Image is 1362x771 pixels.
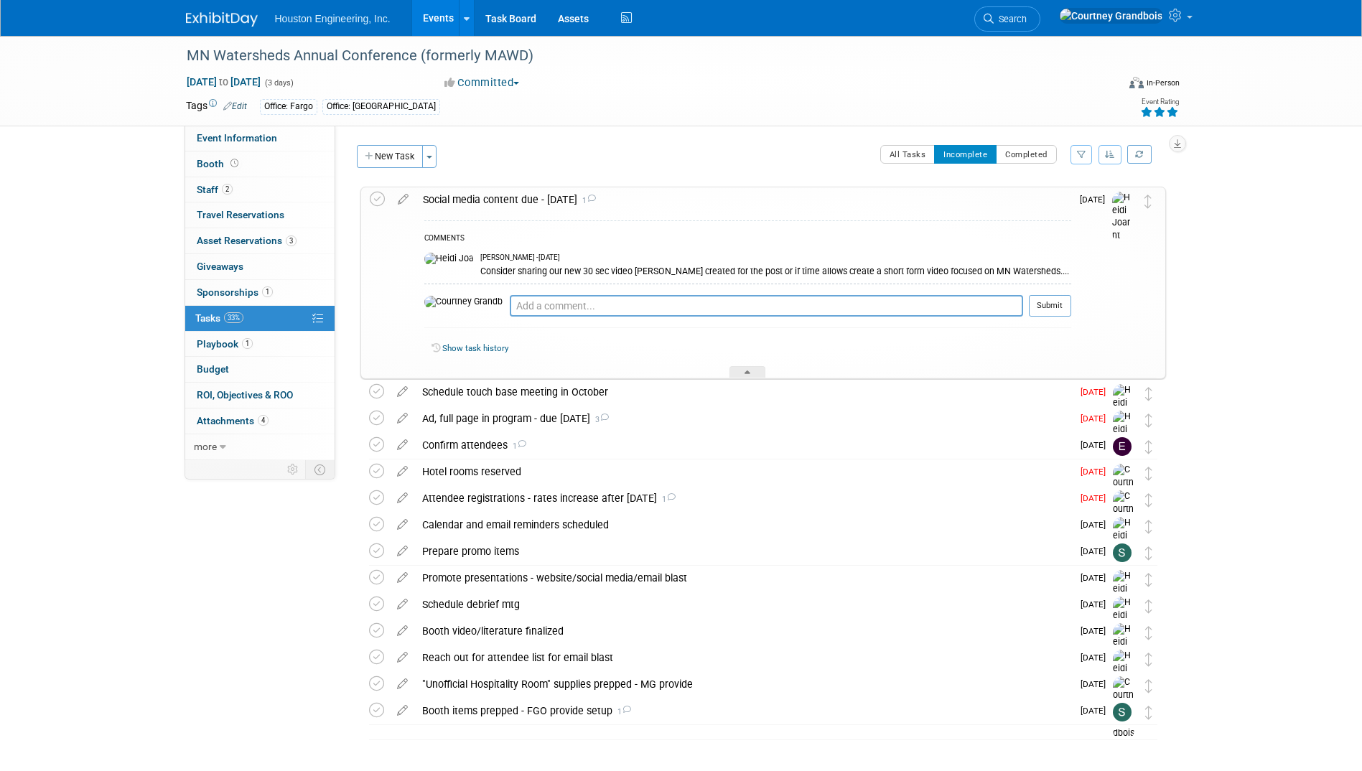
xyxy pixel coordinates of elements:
[577,196,596,205] span: 1
[1113,676,1134,739] img: Courtney Grandbois
[258,415,269,426] span: 4
[1113,384,1134,435] img: Heidi Joarnt
[185,177,335,202] a: Staff2
[185,434,335,459] a: more
[1113,570,1134,621] img: Heidi Joarnt
[197,158,241,169] span: Booth
[1112,192,1134,243] img: Heidi Joarnt
[612,707,631,716] span: 1
[390,439,415,452] a: edit
[185,228,335,253] a: Asset Reservations3
[390,651,415,664] a: edit
[186,12,258,27] img: ExhibitDay
[415,592,1072,617] div: Schedule debrief mtg
[1145,493,1152,507] i: Move task
[424,296,503,309] img: Courtney Grandbois
[1032,75,1180,96] div: Event Format
[223,101,247,111] a: Edit
[1081,546,1113,556] span: [DATE]
[1145,440,1152,454] i: Move task
[186,98,247,115] td: Tags
[182,43,1096,69] div: MN Watersheds Annual Conference (formerly MAWD)
[1081,626,1113,636] span: [DATE]
[197,389,293,401] span: ROI, Objectives & ROO
[415,698,1072,723] div: Booth items prepped - FGO provide setup
[415,672,1072,696] div: "Unofficial Hospitality Room" supplies prepped - MG provide
[197,261,243,272] span: Giveaways
[1113,517,1134,568] img: Heidi Joarnt
[222,184,233,195] span: 2
[1113,650,1134,701] img: Heidi Joarnt
[1081,387,1113,397] span: [DATE]
[185,254,335,279] a: Giveaways
[508,441,526,451] span: 1
[1113,437,1132,456] img: ERIK Jones
[1081,520,1113,530] span: [DATE]
[1081,573,1113,583] span: [DATE]
[657,495,676,504] span: 1
[390,678,415,691] a: edit
[1145,706,1152,719] i: Move task
[415,619,1072,643] div: Booth video/literature finalized
[305,460,335,479] td: Toggle Event Tabs
[415,380,1072,404] div: Schedule touch base meeting in October
[1029,295,1071,317] button: Submit
[197,184,233,195] span: Staff
[1140,98,1179,106] div: Event Rating
[415,433,1072,457] div: Confirm attendees
[996,145,1057,164] button: Completed
[415,539,1072,564] div: Prepare promo items
[1081,653,1113,663] span: [DATE]
[442,343,508,353] a: Show task history
[1081,440,1113,450] span: [DATE]
[197,209,284,220] span: Travel Reservations
[1081,599,1113,609] span: [DATE]
[357,145,423,168] button: New Task
[415,406,1072,431] div: Ad, full page in program - due [DATE]
[186,75,261,88] span: [DATE] [DATE]
[1113,703,1132,721] img: Savannah Hartsoch
[390,518,415,531] a: edit
[185,306,335,331] a: Tasks33%
[185,151,335,177] a: Booth
[260,99,317,114] div: Office: Fargo
[1146,78,1180,88] div: In-Person
[1145,413,1152,427] i: Move task
[415,645,1072,670] div: Reach out for attendee list for email blast
[390,385,415,398] a: edit
[197,132,277,144] span: Event Information
[322,99,440,114] div: Office: [GEOGRAPHIC_DATA]
[390,625,415,637] a: edit
[994,14,1027,24] span: Search
[197,338,253,350] span: Playbook
[185,202,335,228] a: Travel Reservations
[1113,411,1134,462] img: Heidi Joarnt
[1081,493,1113,503] span: [DATE]
[1081,467,1113,477] span: [DATE]
[197,415,269,426] span: Attachments
[480,263,1071,277] div: Consider sharing our new 30 sec video [PERSON_NAME] created for the post or if time allows create...
[439,75,525,90] button: Committed
[263,78,294,88] span: (3 days)
[1081,706,1113,716] span: [DATE]
[1113,490,1134,553] img: Courtney Grandbois
[415,566,1072,590] div: Promote presentations - website/social media/email blast
[197,363,229,375] span: Budget
[390,492,415,505] a: edit
[275,13,391,24] span: Houston Engineering, Inc.
[185,280,335,305] a: Sponsorships1
[195,312,243,324] span: Tasks
[1113,623,1134,674] img: Heidi Joarnt
[224,312,243,323] span: 33%
[197,235,297,246] span: Asset Reservations
[415,513,1072,537] div: Calendar and email reminders scheduled
[228,158,241,169] span: Booth not reserved yet
[1127,145,1152,164] a: Refresh
[416,187,1071,212] div: Social media content due - [DATE]
[1113,464,1134,527] img: Courtney Grandbois
[1113,597,1134,648] img: Heidi Joarnt
[480,253,560,263] span: [PERSON_NAME] - [DATE]
[242,338,253,349] span: 1
[391,193,416,206] a: edit
[1145,467,1152,480] i: Move task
